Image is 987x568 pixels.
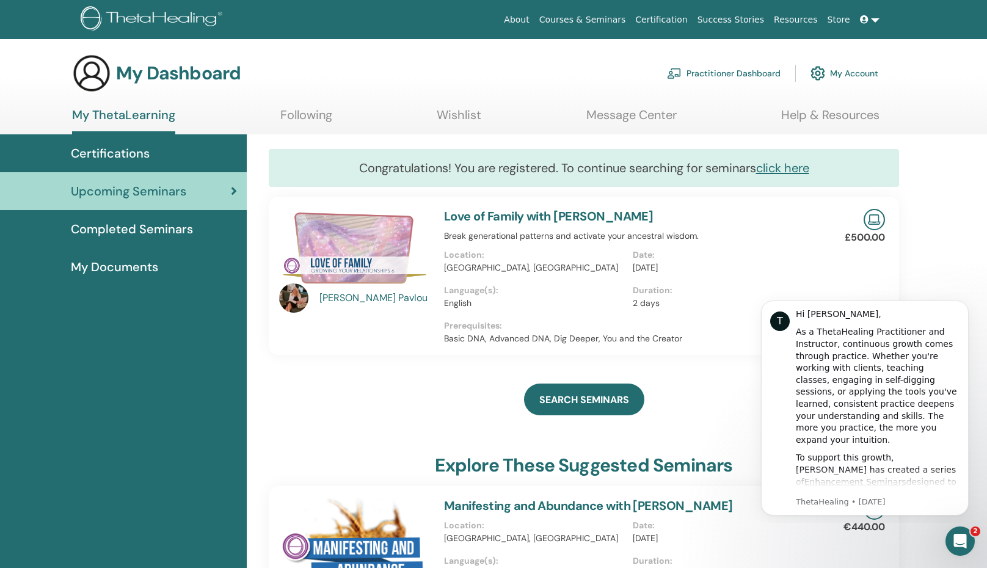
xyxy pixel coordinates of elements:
[539,393,629,406] span: SEARCH SEMINARS
[319,291,432,305] a: [PERSON_NAME] Pavlou
[53,162,217,294] div: To support this growth, [PERSON_NAME] has created a series of designed to help you refine your kn...
[279,209,429,287] img: Love of Family
[53,207,217,218] p: Message from ThetaHealing, sent 18w ago
[823,9,855,31] a: Store
[945,526,975,556] iframe: Intercom live chat
[667,60,781,87] a: Practitioner Dashboard
[971,526,980,536] span: 2
[845,230,885,245] p: £500.00
[586,107,677,131] a: Message Center
[444,555,625,567] p: Language(s) :
[444,319,821,332] p: Prerequisites :
[444,261,625,274] p: [GEOGRAPHIC_DATA], [GEOGRAPHIC_DATA]
[62,188,164,197] a: Enhancement Seminars
[71,144,150,162] span: Certifications
[71,182,186,200] span: Upcoming Seminars
[843,520,885,534] p: €440.00
[633,532,814,545] p: [DATE]
[864,209,885,230] img: Live Online Seminar
[693,9,769,31] a: Success Stories
[269,149,899,187] div: Congratulations! You are registered. To continue searching for seminars
[633,261,814,274] p: [DATE]
[743,289,987,523] iframe: Intercom notifications message
[444,498,733,514] a: Manifesting and Abundance with [PERSON_NAME]
[279,283,308,313] img: default.jpg
[280,107,332,131] a: Following
[116,62,241,84] h3: My Dashboard
[534,9,631,31] a: Courses & Seminars
[633,284,814,297] p: Duration :
[781,107,880,131] a: Help & Resources
[444,249,625,261] p: Location :
[499,9,534,31] a: About
[633,249,814,261] p: Date :
[524,384,644,415] a: SEARCH SEMINARS
[444,519,625,532] p: Location :
[633,297,814,310] p: 2 days
[72,107,175,134] a: My ThetaLearning
[444,332,821,345] p: Basic DNA, Advanced DNA, Dig Deeper, You and the Creator
[444,284,625,297] p: Language(s) :
[437,107,481,131] a: Wishlist
[71,220,193,238] span: Completed Seminars
[667,68,682,79] img: chalkboard-teacher.svg
[810,60,878,87] a: My Account
[444,297,625,310] p: English
[444,532,625,545] p: [GEOGRAPHIC_DATA], [GEOGRAPHIC_DATA]
[630,9,692,31] a: Certification
[444,230,821,242] p: Break generational patterns and activate your ancestral wisdom.
[71,258,158,276] span: My Documents
[769,9,823,31] a: Resources
[810,63,825,84] img: cog.svg
[444,208,653,224] a: Love of Family with [PERSON_NAME]
[633,555,814,567] p: Duration :
[435,454,732,476] h3: explore these suggested seminars
[756,160,809,176] a: click here
[72,54,111,93] img: generic-user-icon.jpg
[633,519,814,532] p: Date :
[81,6,227,34] img: logo.png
